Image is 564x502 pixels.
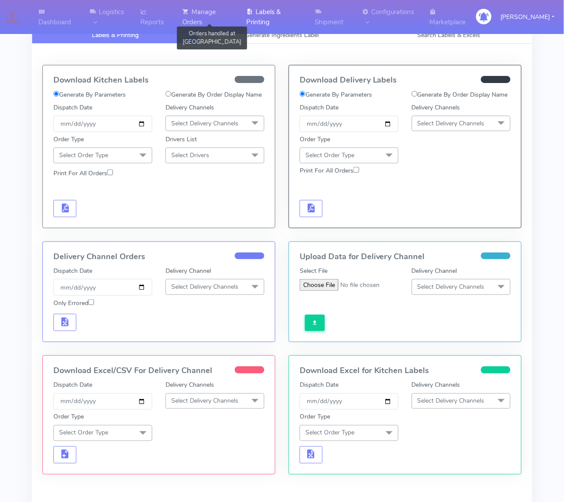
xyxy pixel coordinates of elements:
[53,381,92,390] label: Dispatch Date
[59,151,108,159] span: Select Order Type
[300,253,511,261] h4: Upload Data for Delivery Channel
[53,366,264,375] h4: Download Excel/CSV For Delivery Channel
[165,90,262,99] label: Generate By Order Display Name
[300,103,338,112] label: Dispatch Date
[412,381,460,390] label: Delivery Channels
[494,8,561,26] button: [PERSON_NAME]
[59,429,108,437] span: Select Order Type
[412,103,460,112] label: Delivery Channels
[412,266,457,276] label: Delivery Channel
[165,266,211,276] label: Delivery Channel
[417,397,485,405] span: Select Delivery Channels
[32,26,532,44] ul: Tabs
[353,167,359,173] input: Print For All Orders
[88,299,94,305] input: Only Errored
[305,429,354,437] span: Select Order Type
[245,31,319,39] span: Generate Ingredients Label
[53,91,59,97] input: Generate By Parameters
[300,412,330,422] label: Order Type
[300,91,305,97] input: Generate By Parameters
[417,119,485,128] span: Select Delivery Channels
[171,119,238,128] span: Select Delivery Channels
[53,253,264,261] h4: Delivery Channel Orders
[300,366,511,375] h4: Download Excel for Kitchen Labels
[165,381,214,390] label: Delivery Channels
[305,151,354,159] span: Select Order Type
[300,90,372,99] label: Generate By Parameters
[171,397,238,405] span: Select Delivery Channels
[165,91,171,97] input: Generate By Order Display Name
[300,381,338,390] label: Dispatch Date
[171,283,238,291] span: Select Delivery Channels
[300,266,327,276] label: Select File
[300,166,359,175] label: Print For All Orders
[53,266,92,276] label: Dispatch Date
[417,283,485,291] span: Select Delivery Channels
[53,169,113,178] label: Print For All Orders
[53,103,92,112] label: Dispatch Date
[53,298,94,308] label: Only Errored
[53,412,84,422] label: Order Type
[300,76,511,85] h4: Download Delivery Labels
[107,170,113,175] input: Print For All Orders
[53,90,126,99] label: Generate By Parameters
[92,31,139,39] span: Labels & Printing
[165,135,197,144] label: Drivers List
[412,90,508,99] label: Generate By Order Display Name
[53,135,84,144] label: Order Type
[417,31,481,39] span: Search Labels & Excels
[300,135,330,144] label: Order Type
[165,103,214,112] label: Delivery Channels
[412,91,417,97] input: Generate By Order Display Name
[171,151,209,159] span: Select Drivers
[53,76,264,85] h4: Download Kitchen Labels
